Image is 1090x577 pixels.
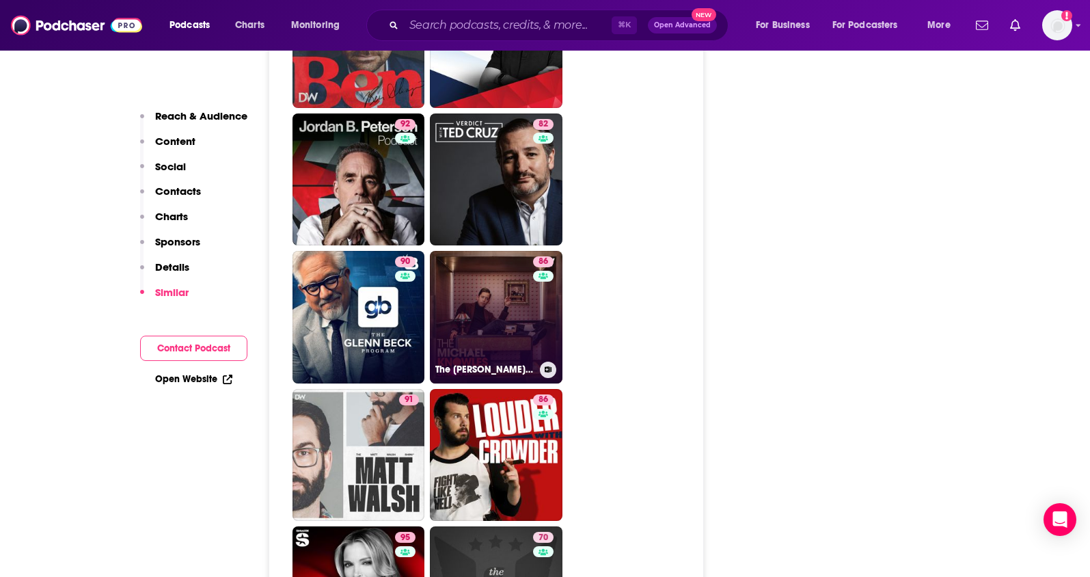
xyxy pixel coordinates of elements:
[140,109,247,135] button: Reach & Audience
[405,393,413,407] span: 91
[918,14,968,36] button: open menu
[539,393,548,407] span: 86
[539,118,548,131] span: 82
[430,251,562,384] a: 86The [PERSON_NAME] Show
[140,135,195,160] button: Content
[140,210,188,235] button: Charts
[533,119,554,130] a: 82
[282,14,357,36] button: open menu
[648,17,717,33] button: Open AdvancedNew
[291,16,340,35] span: Monitoring
[430,389,562,522] a: 86
[155,260,189,273] p: Details
[539,255,548,269] span: 86
[823,14,918,36] button: open menu
[140,336,247,361] button: Contact Podcast
[533,256,554,267] a: 86
[226,14,273,36] a: Charts
[435,364,534,375] h3: The [PERSON_NAME] Show
[430,113,562,246] a: 82
[140,160,186,185] button: Social
[140,286,189,311] button: Similar
[533,532,554,543] a: 70
[292,113,425,246] a: 92
[539,531,548,545] span: 70
[140,260,189,286] button: Details
[160,14,228,36] button: open menu
[1042,10,1072,40] button: Show profile menu
[533,394,554,405] a: 86
[155,373,232,385] a: Open Website
[155,135,195,148] p: Content
[155,235,200,248] p: Sponsors
[140,185,201,210] button: Contacts
[155,286,189,299] p: Similar
[399,394,419,405] a: 91
[1061,10,1072,21] svg: Add a profile image
[292,389,425,522] a: 91
[395,256,415,267] a: 90
[832,16,898,35] span: For Podcasters
[970,14,994,37] a: Show notifications dropdown
[292,251,425,384] a: 90
[692,8,716,21] span: New
[11,12,142,38] img: Podchaser - Follow, Share and Rate Podcasts
[1042,10,1072,40] img: User Profile
[400,531,410,545] span: 95
[756,16,810,35] span: For Business
[395,532,415,543] a: 95
[379,10,741,41] div: Search podcasts, credits, & more...
[1044,503,1076,536] div: Open Intercom Messenger
[927,16,951,35] span: More
[155,160,186,173] p: Social
[400,255,410,269] span: 90
[140,235,200,260] button: Sponsors
[395,119,415,130] a: 92
[155,109,247,122] p: Reach & Audience
[155,210,188,223] p: Charts
[1042,10,1072,40] span: Logged in as kochristina
[1005,14,1026,37] a: Show notifications dropdown
[155,185,201,198] p: Contacts
[746,14,827,36] button: open menu
[404,14,612,36] input: Search podcasts, credits, & more...
[400,118,410,131] span: 92
[612,16,637,34] span: ⌘ K
[654,22,711,29] span: Open Advanced
[169,16,210,35] span: Podcasts
[235,16,264,35] span: Charts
